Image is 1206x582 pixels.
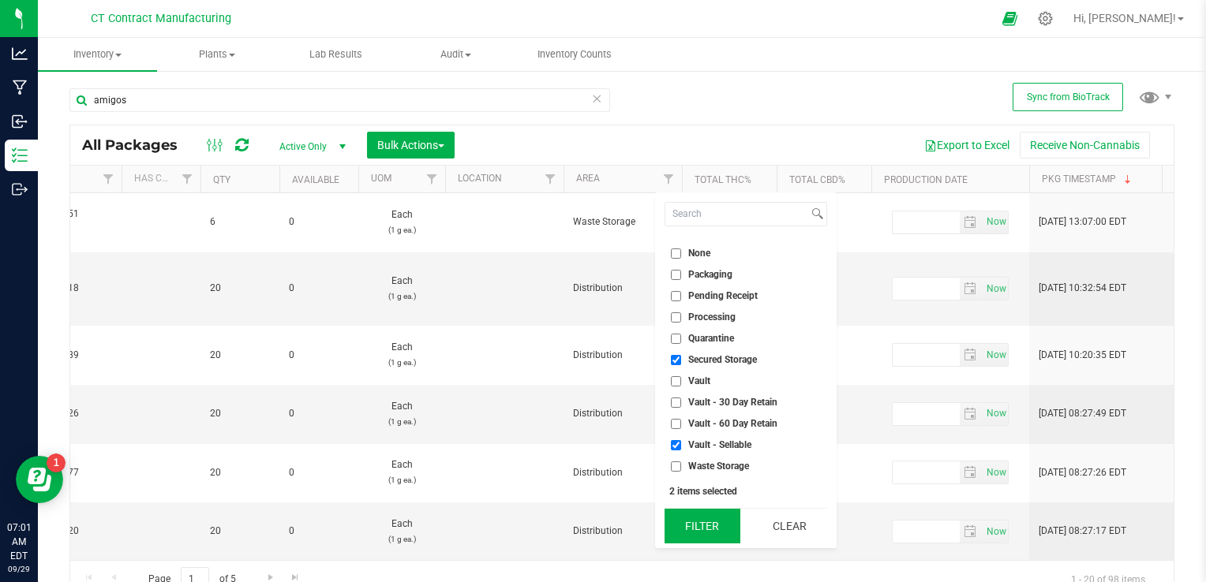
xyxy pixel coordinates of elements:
span: Inventory Counts [516,47,633,62]
span: Waste Storage [688,461,749,471]
span: select [960,520,983,543]
a: Inventory [38,38,157,71]
inline-svg: Inventory [12,147,28,163]
span: Distribution [573,465,672,480]
a: Available [292,174,339,185]
a: Area [576,173,600,184]
span: Inventory [38,47,157,62]
span: Each [368,207,436,237]
span: 0 [289,215,349,229]
iframe: Resource center [16,456,63,503]
span: Distribution [573,281,672,296]
input: Search Package ID, Item Name, SKU, Lot or Part Number... [69,88,610,112]
span: Each [368,340,436,370]
input: Vault - 60 Day Retain [671,419,681,429]
button: Receive Non-Cannabis [1020,132,1150,159]
a: Filter [96,166,122,192]
a: Production Date [884,174,968,185]
span: Waste Storage [573,215,672,229]
button: Clear [751,509,827,543]
span: [DATE] 08:27:49 EDT [1039,406,1126,421]
span: Set Current date [983,344,1009,367]
span: select [960,461,983,483]
inline-svg: Inbound [12,114,28,129]
p: (1 g ea.) [368,414,436,429]
div: Manage settings [1036,11,1055,26]
span: CT Contract Manufacturing [91,12,231,25]
span: Lab Results [288,47,384,62]
span: Vault - Sellable [688,440,751,450]
span: Set Current date [983,461,1009,484]
inline-svg: Outbound [12,181,28,197]
span: select [982,403,1008,425]
p: (1 g ea.) [368,355,436,370]
input: None [671,248,681,259]
span: [DATE] 08:27:26 EDT [1039,465,1126,480]
a: Lab Results [276,38,395,71]
span: Pending Receipt [688,291,758,300]
p: (1 g ea.) [368,532,436,547]
input: Vault [671,376,681,386]
a: Total CBD% [789,174,845,185]
a: Location [458,173,502,184]
span: Open Ecommerce Menu [992,3,1028,34]
p: (1 g ea.) [368,472,436,487]
button: Filter [665,509,740,543]
span: Hi, [PERSON_NAME]! [1073,12,1176,24]
p: 09/29 [7,563,31,575]
span: 20 [210,524,270,539]
input: Vault - 30 Day Retain [671,397,681,408]
input: Search [665,203,808,226]
span: select [982,344,1008,366]
span: Each [368,517,436,547]
span: Distribution [573,406,672,421]
span: [DATE] 10:32:54 EDT [1039,281,1126,296]
input: Waste Storage [671,461,681,472]
span: select [960,278,983,300]
span: Bulk Actions [377,139,444,151]
span: Vault - 60 Day Retain [688,419,777,428]
span: 0 [289,465,349,480]
input: Vault - Sellable [671,440,681,450]
span: Each [368,399,436,429]
span: Secured Storage [688,355,757,364]
span: 0 [289,524,349,539]
a: Audit [396,38,515,71]
span: Each [368,274,436,304]
span: 0 [289,348,349,363]
span: Set Current date [983,278,1009,300]
p: (1 g ea.) [368,289,436,304]
span: 20 [210,406,270,421]
input: Processing [671,312,681,323]
span: select [960,403,983,425]
span: 20 [210,348,270,363]
span: Vault - 30 Day Retain [688,397,777,407]
input: Quarantine [671,334,681,344]
span: select [960,344,983,366]
a: Filter [174,166,200,192]
a: Filter [656,166,682,192]
span: Distribution [573,524,672,539]
span: [DATE] 10:20:35 EDT [1039,348,1126,363]
span: 20 [210,465,270,480]
span: [DATE] 08:27:17 EDT [1039,524,1126,539]
span: Set Current date [983,520,1009,543]
a: UOM [371,173,391,184]
input: Secured Storage [671,355,681,365]
span: Each [368,457,436,487]
div: 2 items selected [669,486,822,497]
span: Quarantine [688,334,734,343]
button: Sync from BioTrack [1013,83,1123,111]
span: Set Current date [983,402,1009,425]
span: Packaging [688,270,732,279]
span: None [688,248,710,258]
span: select [982,211,1008,233]
span: 0 [289,406,349,421]
span: Vault [688,376,710,386]
a: Filter [537,166,564,192]
a: Pkg Timestamp [1042,173,1134,185]
a: Plants [157,38,276,71]
span: select [960,211,983,233]
th: Has COA [122,166,200,193]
